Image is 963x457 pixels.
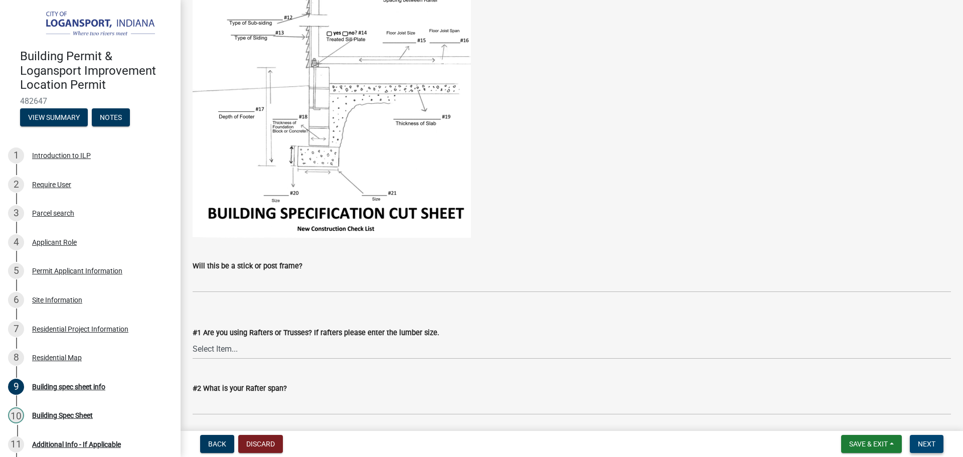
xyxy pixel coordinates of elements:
span: 482647 [20,96,160,106]
div: 10 [8,407,24,423]
div: 11 [8,436,24,452]
h4: Building Permit & Logansport Improvement Location Permit [20,49,173,92]
button: Discard [238,435,283,453]
div: Additional Info - If Applicable [32,441,121,448]
div: 3 [8,205,24,221]
wm-modal-confirm: Summary [20,114,88,122]
span: Back [208,440,226,448]
button: Notes [92,108,130,126]
button: Back [200,435,234,453]
div: Introduction to ILP [32,152,91,159]
div: 4 [8,234,24,250]
span: Next [918,440,935,448]
div: 7 [8,321,24,337]
button: View Summary [20,108,88,126]
label: Will this be a stick or post frame? [193,263,302,270]
label: #1 Are you using Rafters or Trusses? If rafters please enter the lumber size. [193,330,439,337]
div: 6 [8,292,24,308]
div: Residential Map [32,354,82,361]
button: Save & Exit [841,435,902,453]
div: Applicant Role [32,239,77,246]
div: Building Spec Sheet [32,412,93,419]
div: 8 [8,350,24,366]
div: Site Information [32,296,82,303]
div: 1 [8,147,24,164]
div: Building spec sheet info [32,383,105,390]
button: Next [910,435,943,453]
div: Permit Applicant Information [32,267,122,274]
span: Save & Exit [849,440,888,448]
label: #2 What is your Rafter span? [193,385,287,392]
div: Parcel search [32,210,74,217]
div: 2 [8,177,24,193]
div: 9 [8,379,24,395]
div: Residential Project Information [32,326,128,333]
wm-modal-confirm: Notes [92,114,130,122]
div: Require User [32,181,71,188]
div: 5 [8,263,24,279]
img: City of Logansport, Indiana [20,11,165,39]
